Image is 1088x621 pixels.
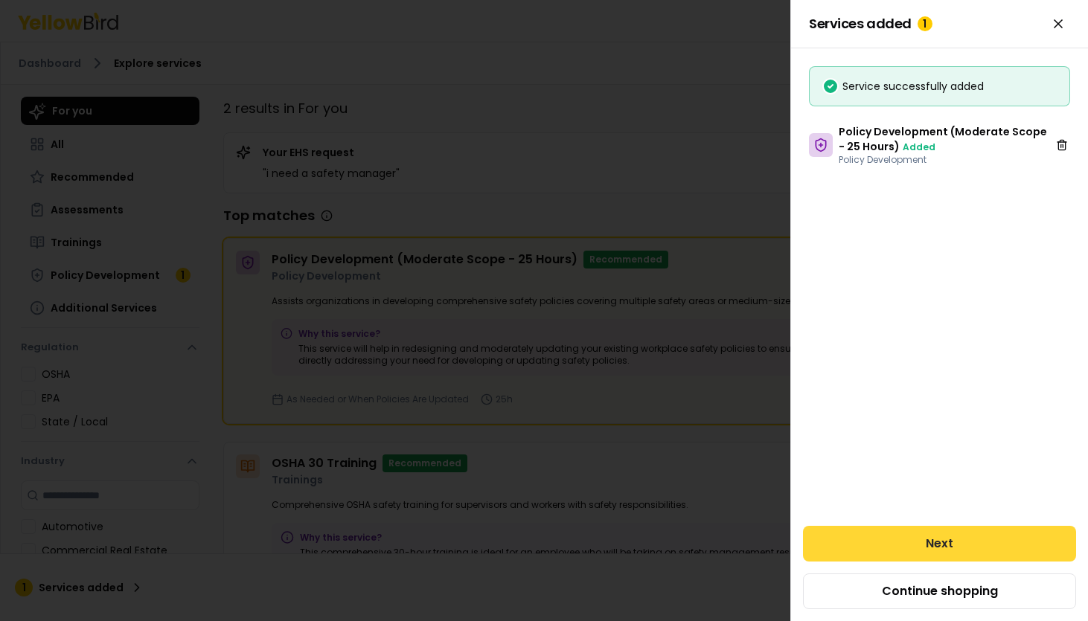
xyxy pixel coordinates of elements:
[803,526,1076,562] button: Next
[803,573,1076,609] button: Continue shopping
[809,16,932,31] span: Services added
[839,154,1047,166] p: Policy Development
[839,124,1047,154] h3: Policy Development (Moderate Scope - 25 Hours)
[1046,12,1070,36] button: Close
[822,79,1057,94] div: Service successfully added
[903,141,935,153] span: Added
[918,16,932,31] div: 1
